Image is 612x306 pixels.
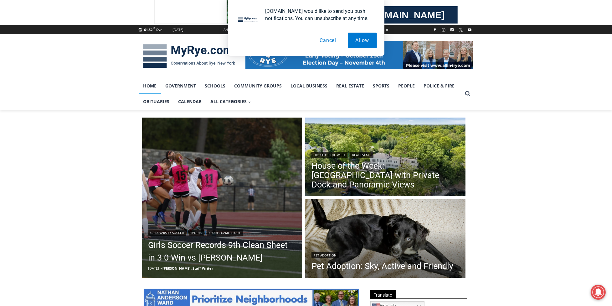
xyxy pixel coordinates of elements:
img: [PHOTO; Sky. Contributed.] [305,199,465,279]
a: Read More House of the Week: Historic Rye Waterfront Estate with Private Dock and Panoramic Views [305,118,465,198]
div: 6 [73,53,76,59]
a: People [394,78,419,94]
a: House of the Week: [GEOGRAPHIC_DATA] with Private Dock and Panoramic Views [311,161,459,189]
nav: Primary Navigation [139,78,462,110]
div: Co-sponsored by Westchester County Parks [66,18,90,51]
div: | [311,150,459,158]
button: Child menu of All Categories [206,94,256,109]
h4: [PERSON_NAME] Read Sanctuary Fall Fest: [DATE] [5,63,83,77]
a: [PERSON_NAME], Staff Writer [163,266,213,271]
button: Allow [348,33,377,48]
time: [DATE] [148,266,159,271]
div: "[PERSON_NAME] and I covered the [DATE] Parade, which was a really eye opening experience as I ha... [158,0,296,61]
a: Real Estate [350,152,373,158]
span: Intern @ [DOMAIN_NAME] [164,62,290,76]
a: Police & Fire [419,78,459,94]
a: Community Groups [230,78,286,94]
a: Intern @ [DOMAIN_NAME] [151,61,303,78]
button: View Search Form [462,88,473,99]
a: Sports [369,78,394,94]
span: Translate [370,290,396,299]
img: notification icon [235,8,260,33]
a: Pet Adoption [311,252,339,258]
div: [DOMAIN_NAME] would like to send you push notifications. You can unsubscribe at any time. [260,8,377,22]
span: – [161,266,163,271]
a: Pet Adoption: Sky, Active and Friendly [311,261,453,271]
img: (PHOTO: Hannah Jachman scores a header goal on October 7, 2025, with teammates Parker Calhoun (#1... [142,118,302,278]
button: Cancel [312,33,344,48]
a: [PERSON_NAME] Read Sanctuary Fall Fest: [DATE] [0,62,94,78]
a: Schools [201,78,230,94]
a: Calendar [174,94,206,109]
a: Obituaries [139,94,174,109]
a: Girls Varsity Soccer [148,229,186,236]
a: Real Estate [332,78,369,94]
img: s_800_29ca6ca9-f6cc-433c-a631-14f6620ca39b.jpeg [0,0,62,62]
a: Local Business [286,78,332,94]
a: Home [139,78,161,94]
a: Read More Girls Soccer Records 9th Clean Sheet in 3-0 Win vs Harrison [142,118,302,278]
a: Government [161,78,201,94]
div: | | [148,228,296,236]
a: Sports Game Story [207,229,243,236]
div: / [70,53,72,59]
div: 1 [66,53,69,59]
a: Girls Soccer Records 9th Clean Sheet in 3-0 Win vs [PERSON_NAME] [148,239,296,264]
img: 13 Kirby Lane, Rye [305,118,465,198]
a: Sports [189,229,204,236]
a: House of the Week [311,152,347,158]
img: MyRye.com [139,40,239,72]
a: Read More Pet Adoption: Sky, Active and Friendly [305,199,465,279]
